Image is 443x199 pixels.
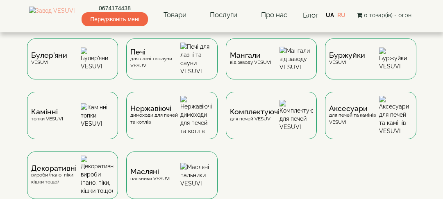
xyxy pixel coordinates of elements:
[130,49,180,55] span: Печі
[303,11,318,19] a: Блог
[230,109,279,115] span: Комплектуючі
[81,103,114,128] img: Камінні топки VESUVI
[222,38,321,92] a: Мангаливід заводу VESUVI Мангали від заводу VESUVI
[122,92,222,152] a: Нержавіючідимоходи для печей та котлів Нержавіючі димоходи для печей та котлів
[31,52,67,59] span: Булер'яни
[81,156,114,195] img: Декоративні вироби (пано, піки, кішки тощо)
[81,47,114,70] img: Булер'яни VESUVI
[23,38,123,92] a: Булер'яниVESUVI Булер'яни VESUVI
[202,6,245,25] a: Послуги
[31,109,63,122] div: топки VESUVI
[329,52,365,59] span: Буржуйки
[130,168,170,175] span: Масляні
[122,38,222,92] a: Печідля лазні та сауни VESUVI Печі для лазні та сауни VESUVI
[253,6,295,25] a: Про нас
[31,109,63,115] span: Камінні
[180,43,214,75] img: Печі для лазні та сауни VESUVI
[364,12,411,18] span: 0 товар(ів) - 0грн
[155,6,195,25] a: Товари
[31,165,81,185] div: вироби (пано, піки, кішки тощо)
[82,12,148,26] span: Передзвоніть мені
[230,52,271,66] div: від заводу VESUVI
[23,92,123,152] a: Каміннітопки VESUVI Камінні топки VESUVI
[82,4,148,12] a: 0674174438
[326,12,334,18] a: UA
[130,49,180,69] div: для лазні та сауни VESUVI
[31,52,67,66] div: VESUVI
[279,100,313,131] img: Комплектуючі для печей VESUVI
[180,163,214,188] img: Масляні пальники VESUVI
[230,109,279,122] div: для печей VESUVI
[180,96,214,135] img: Нержавіючі димоходи для печей та котлів
[29,7,75,24] img: Завод VESUVI
[379,96,412,135] img: Аксесуари для печей та камінів VESUVI
[329,52,365,66] div: VESUVI
[31,165,81,172] span: Декоративні
[279,47,313,71] img: Мангали від заводу VESUVI
[130,105,180,126] div: димоходи для печей та котлів
[130,168,170,182] div: пальники VESUVI
[329,105,379,112] span: Аксесуари
[130,105,180,112] span: Нержавіючі
[321,38,420,92] a: БуржуйкиVESUVI Буржуйки VESUVI
[354,11,414,20] button: 0 товар(ів) - 0грн
[337,12,345,18] a: RU
[321,92,420,152] a: Аксесуаридля печей та камінів VESUVI Аксесуари для печей та камінів VESUVI
[379,47,412,70] img: Буржуйки VESUVI
[329,105,379,126] div: для печей та камінів VESUVI
[222,92,321,152] a: Комплектуючідля печей VESUVI Комплектуючі для печей VESUVI
[230,52,271,59] span: Мангали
